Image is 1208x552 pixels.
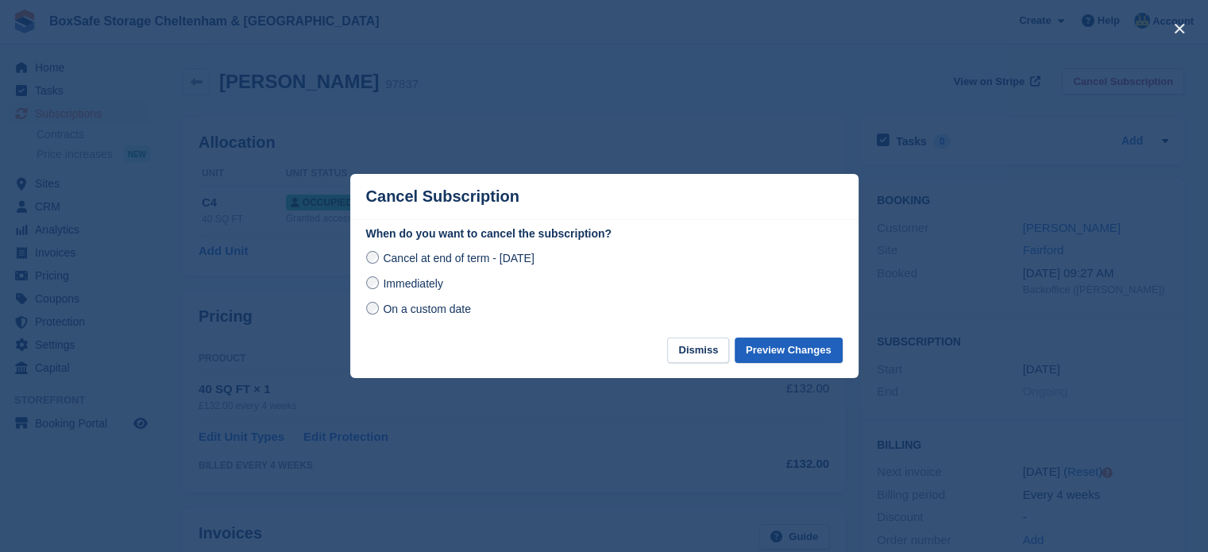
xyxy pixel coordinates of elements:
span: On a custom date [383,303,471,315]
button: close [1167,16,1192,41]
button: Dismiss [667,338,729,364]
input: Cancel at end of term - [DATE] [366,251,379,264]
input: On a custom date [366,302,379,315]
p: Cancel Subscription [366,187,519,206]
span: Cancel at end of term - [DATE] [383,252,534,264]
button: Preview Changes [735,338,843,364]
input: Immediately [366,276,379,289]
span: Immediately [383,277,442,290]
label: When do you want to cancel the subscription? [366,226,843,242]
